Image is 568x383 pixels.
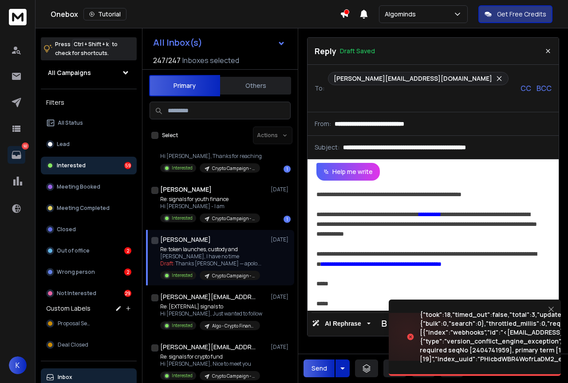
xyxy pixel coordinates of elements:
span: Proposal Sent [58,320,93,327]
p: Interested [172,322,193,329]
label: Select [162,132,178,139]
p: BCC [536,83,552,94]
button: Lead [41,135,137,153]
span: Draft: [160,260,174,267]
p: [DATE] [271,293,291,300]
p: Re: token launches, custody and [160,246,261,253]
p: Interested [57,162,86,169]
p: Re: [EXTERNAL] signals to [160,303,262,310]
span: Deal Closed [58,341,88,348]
p: Crypto Campaign - Row 3001 - 8561 [212,373,255,379]
div: 59 [124,162,131,169]
h3: Custom Labels [46,304,91,313]
button: Out of office2 [41,242,137,260]
p: Inbox [58,374,72,381]
button: Wrong person2 [41,263,137,281]
p: Lead [57,141,70,148]
p: Meeting Booked [57,183,100,190]
button: Not Interested29 [41,284,137,302]
a: 92 [8,146,25,164]
p: [DATE] [271,186,291,193]
p: [PERSON_NAME][EMAIL_ADDRESS][DOMAIN_NAME] [334,74,492,83]
p: Interested [172,372,193,379]
img: image [389,313,477,361]
span: Ctrl + Shift + k [72,39,110,49]
p: Crypto Campaign - Row 3001 - 8561 [212,272,255,279]
p: Not Interested [57,290,96,297]
p: Re: signals for youth finance [160,196,260,203]
span: Thanks [PERSON_NAME] — apolo ... [175,260,261,267]
div: 1 [284,216,291,223]
p: Re: signals for crypto fund [160,353,260,360]
div: 2 [124,268,131,276]
p: Algominds [385,10,419,19]
h1: [PERSON_NAME] [160,235,211,244]
p: Closed [57,226,76,233]
button: All Status [41,114,137,132]
p: Hi [PERSON_NAME], Nice to meet you [160,360,260,367]
p: Algo - Crypto Financial Services 2 ([DATE]-3000) [212,323,255,329]
div: 1 [284,166,291,173]
h1: [PERSON_NAME][EMAIL_ADDRESS][DOMAIN_NAME] [160,343,258,351]
p: Draft Saved [340,47,375,55]
button: Send [304,359,335,377]
p: Reply [315,45,336,57]
button: Primary [149,75,220,96]
button: Get Free Credits [478,5,552,23]
p: Meeting Completed [57,205,110,212]
button: Closed [41,221,137,238]
p: Interested [172,272,193,279]
button: Meeting Completed [41,199,137,217]
button: Meeting Booked [41,178,137,196]
p: To: [315,84,324,93]
p: All Status [58,119,83,126]
button: All Campaigns [41,64,137,82]
span: AI Rephrase [323,320,363,328]
p: [PERSON_NAME], I have no time [160,253,261,260]
p: Out of office [57,247,90,254]
button: Others [220,76,291,95]
button: Proposal Sent [41,315,137,332]
button: Help me write [316,163,380,181]
button: All Inbox(s) [146,34,292,51]
p: 92 [22,142,29,150]
button: K [9,356,27,374]
p: CC [521,83,531,94]
p: Hi [PERSON_NAME], Thanks for reaching [160,153,262,160]
p: From: [315,119,331,128]
p: [DATE] [271,236,291,243]
h1: [PERSON_NAME][EMAIL_ADDRESS][DOMAIN_NAME] [160,292,258,301]
h1: All Inbox(s) [153,38,202,47]
button: AI Rephrase [310,315,372,332]
span: 247 / 247 [153,55,181,66]
p: Interested [172,215,193,221]
h1: [PERSON_NAME] [160,185,212,194]
button: Tutorial [83,8,126,20]
h1: All Campaigns [48,68,91,77]
div: Onebox [51,8,340,20]
div: 2 [124,247,131,254]
h3: Inboxes selected [182,55,239,66]
p: Interested [172,165,193,171]
p: Get Free Credits [497,10,546,19]
p: Press to check for shortcuts. [55,40,118,58]
p: [DATE] [271,344,291,351]
p: Crypto Campaign - Row 3001 - 8561 [212,165,255,172]
p: Hi [PERSON_NAME], Just wanted to follow [160,310,262,317]
p: Wrong person [57,268,95,276]
p: Crypto Campaign - Row 3001 - 8561 [212,215,255,222]
button: Deal Closed [41,336,137,354]
p: Subject: [315,143,339,152]
h3: Filters [41,96,137,109]
div: 29 [124,290,131,297]
p: Hi [PERSON_NAME] - I am [160,203,260,210]
button: Interested59 [41,157,137,174]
